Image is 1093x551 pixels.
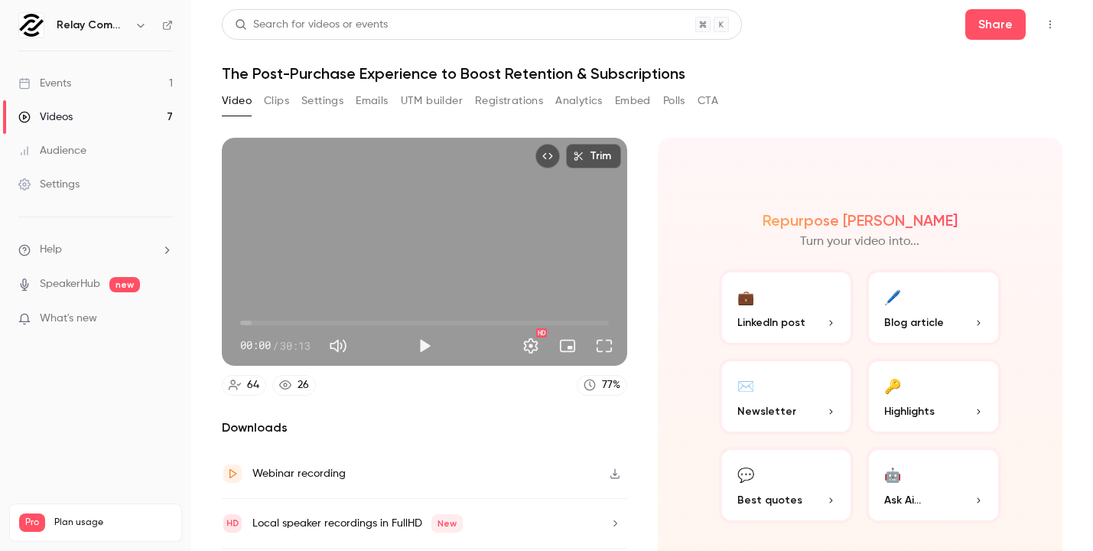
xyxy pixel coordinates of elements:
[1038,12,1062,37] button: Top Bar Actions
[663,89,685,113] button: Polls
[40,242,62,258] span: Help
[409,331,440,361] button: Play
[252,514,463,533] div: Local speaker recordings in FullHD
[57,18,128,33] h6: Relay Commerce
[577,375,627,396] a: 77%
[552,331,583,361] button: Turn on miniplayer
[323,331,353,361] button: Mute
[965,9,1026,40] button: Share
[866,269,1001,346] button: 🖊️Blog article
[280,337,311,354] span: 30:13
[401,89,463,113] button: UTM builder
[866,447,1001,523] button: 🤖Ask Ai...
[516,331,546,361] button: Settings
[431,514,463,533] span: New
[719,447,854,523] button: 💬Best quotes
[884,285,901,308] div: 🖊️
[298,377,309,393] div: 26
[737,462,754,486] div: 💬
[884,462,901,486] div: 🤖
[155,312,173,326] iframe: Noticeable Trigger
[240,337,271,354] span: 00:00
[252,465,346,483] div: Webinar recording
[566,144,621,168] button: Trim
[356,89,388,113] button: Emails
[719,358,854,435] button: ✉️Newsletter
[272,375,316,396] a: 26
[475,89,543,113] button: Registrations
[884,403,935,419] span: Highlights
[222,89,252,113] button: Video
[18,143,86,158] div: Audience
[247,377,259,393] div: 64
[884,373,901,397] div: 🔑
[40,311,97,327] span: What's new
[737,285,754,308] div: 💼
[866,358,1001,435] button: 🔑Highlights
[737,373,754,397] div: ✉️
[737,403,796,419] span: Newsletter
[264,89,289,113] button: Clips
[54,517,172,529] span: Plan usage
[589,331,620,361] button: Full screen
[719,269,854,346] button: 💼LinkedIn post
[555,89,603,113] button: Analytics
[40,276,100,292] a: SpeakerHub
[763,211,958,230] h2: Repurpose [PERSON_NAME]
[18,109,73,125] div: Videos
[109,277,140,292] span: new
[884,492,921,508] span: Ask Ai...
[737,492,802,508] span: Best quotes
[737,315,805,331] span: LinkedIn post
[240,337,311,354] div: 00:00
[18,177,80,192] div: Settings
[19,13,44,37] img: Relay Commerce
[19,514,45,532] span: Pro
[884,315,944,331] span: Blog article
[18,242,173,258] li: help-dropdown-opener
[235,17,388,33] div: Search for videos or events
[536,328,547,337] div: HD
[222,64,1062,83] h1: The Post-Purchase Experience to Boost Retention & Subscriptions
[301,89,343,113] button: Settings
[222,375,266,396] a: 64
[18,76,71,91] div: Events
[698,89,718,113] button: CTA
[615,89,651,113] button: Embed
[272,337,278,354] span: /
[222,419,627,437] h2: Downloads
[800,233,919,251] p: Turn your video into...
[535,144,560,168] button: Embed video
[602,377,620,393] div: 77 %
